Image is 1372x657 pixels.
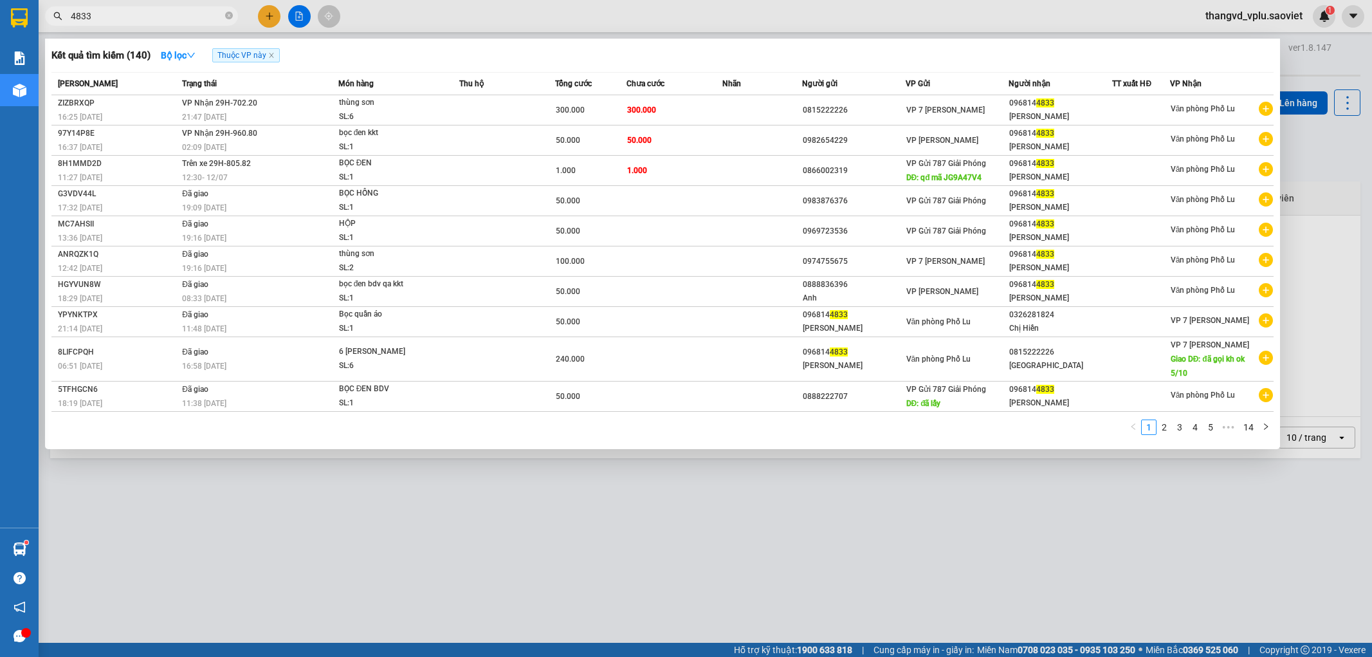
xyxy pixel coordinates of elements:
div: 0815222226 [803,104,905,117]
div: HGYVUN8W [58,278,178,291]
span: plus-circle [1259,283,1273,297]
div: [PERSON_NAME] [1009,140,1111,154]
span: 21:47 [DATE] [182,113,226,122]
li: 1 [1141,420,1157,435]
span: notification [14,601,26,613]
span: 240.000 [556,355,585,364]
span: VP Gửi 787 Giải Phóng [906,196,986,205]
span: 300.000 [627,106,656,115]
li: 14 [1239,420,1258,435]
span: ••• [1218,420,1239,435]
span: VP 7 [PERSON_NAME] [906,257,985,266]
span: 4833 [1036,219,1054,228]
div: BỌC HỒNG [339,187,435,201]
a: 3 [1173,420,1187,434]
span: Thuộc VP này [212,48,280,62]
span: plus-circle [1259,192,1273,207]
div: 0326281824 [1009,308,1111,322]
div: thùng sơn [339,247,435,261]
span: DĐ: qđ mã JG9A47V4 [906,173,982,182]
div: 096814 [1009,127,1111,140]
span: VP Nhận 29H-702.20 [182,98,257,107]
span: VP Gửi [906,79,930,88]
span: Món hàng [338,79,374,88]
span: plus-circle [1259,223,1273,237]
span: 11:48 [DATE] [182,324,226,333]
span: 4833 [830,310,848,319]
span: Nhãn [722,79,741,88]
li: Next 5 Pages [1218,420,1239,435]
div: 8LIFCPQH [58,346,178,359]
span: right [1262,423,1270,430]
div: 0982654229 [803,134,905,147]
div: SL: 1 [339,396,435,411]
div: SL: 6 [339,359,435,373]
div: 0888222707 [803,390,905,403]
div: G3VDV44L [58,187,178,201]
span: 50.000 [627,136,652,145]
span: 18:29 [DATE] [58,294,102,303]
span: plus-circle [1259,132,1273,146]
span: 19:16 [DATE] [182,234,226,243]
span: Văn phòng Phố Lu [1171,165,1236,174]
span: 08:33 [DATE] [182,294,226,303]
span: 19:09 [DATE] [182,203,226,212]
a: 2 [1157,420,1171,434]
span: 16:25 [DATE] [58,113,102,122]
div: 096814 [803,308,905,322]
span: TT xuất HĐ [1112,79,1151,88]
div: [PERSON_NAME] [1009,261,1111,275]
a: 4 [1188,420,1202,434]
span: plus-circle [1259,388,1273,402]
span: 12:30 - 12/07 [182,173,228,182]
span: plus-circle [1259,253,1273,267]
span: VP Gửi 787 Giải Phóng [906,385,986,394]
div: [PERSON_NAME] [1009,171,1111,184]
div: BỌC ĐEN BDV [339,382,435,396]
input: Tìm tên, số ĐT hoặc mã đơn [71,9,223,23]
span: DĐ: đã lấy [906,399,941,408]
div: SL: 1 [339,201,435,215]
img: warehouse-icon [13,84,26,97]
div: [PERSON_NAME] [803,322,905,335]
span: Đã giao [182,189,208,198]
span: 11:27 [DATE] [58,173,102,182]
li: 5 [1203,420,1218,435]
span: VP 7 [PERSON_NAME] [1171,316,1249,325]
span: 100.000 [556,257,585,266]
div: 0974755675 [803,255,905,268]
div: [PERSON_NAME] [1009,231,1111,245]
span: 18:19 [DATE] [58,399,102,408]
div: 8H1MMD2D [58,157,178,171]
li: Previous Page [1126,420,1141,435]
div: 6 [PERSON_NAME] [339,345,435,359]
span: 17:32 [DATE] [58,203,102,212]
div: HỘP [339,217,435,231]
span: 4833 [1036,189,1054,198]
span: Văn phòng Phố Lu [1171,286,1236,295]
li: 2 [1157,420,1172,435]
span: [PERSON_NAME] [58,79,118,88]
button: right [1258,420,1274,435]
img: solution-icon [13,51,26,65]
div: bọc đen kkt [339,126,435,140]
div: [PERSON_NAME] [1009,396,1111,410]
img: warehouse-icon [13,542,26,556]
div: MC7AHSII [58,217,178,231]
span: 50.000 [556,136,580,145]
sup: 1 [24,541,28,544]
div: ANRQZK1Q [58,248,178,261]
span: VP Nhận [1170,79,1202,88]
span: 50.000 [556,287,580,296]
span: 4833 [1036,250,1054,259]
div: bọc đen bdv qa kkt [339,277,435,291]
span: VP [PERSON_NAME] [906,136,978,145]
span: 02:09 [DATE] [182,143,226,152]
div: [PERSON_NAME] [1009,201,1111,214]
div: thùng sơn [339,96,435,110]
span: VP Gửi 787 Giải Phóng [906,159,986,168]
span: 50.000 [556,196,580,205]
div: SL: 1 [339,291,435,306]
div: 096814 [1009,217,1111,231]
span: 50.000 [556,392,580,401]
